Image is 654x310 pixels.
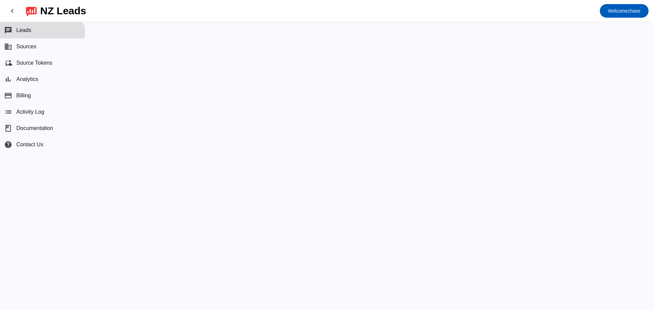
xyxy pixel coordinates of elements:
[16,60,52,66] span: Source Tokens
[4,75,12,83] mat-icon: bar_chart
[16,76,38,82] span: Analytics
[40,6,86,16] div: NZ Leads
[4,59,12,67] mat-icon: cloud_sync
[4,43,12,51] mat-icon: business
[16,142,43,148] span: Contact Us
[16,109,44,115] span: Activity Log
[608,8,628,14] span: Welcome
[16,93,31,99] span: Billing
[16,44,36,50] span: Sources
[4,92,12,100] mat-icon: payment
[4,124,12,132] span: book
[8,7,16,15] mat-icon: chevron_left
[16,27,31,33] span: Leads
[4,141,12,149] mat-icon: help
[608,6,640,16] span: chase
[600,4,649,18] button: Welcomechase
[4,26,12,34] mat-icon: chat
[4,108,12,116] mat-icon: list
[26,5,37,17] img: logo
[16,125,53,131] span: Documentation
